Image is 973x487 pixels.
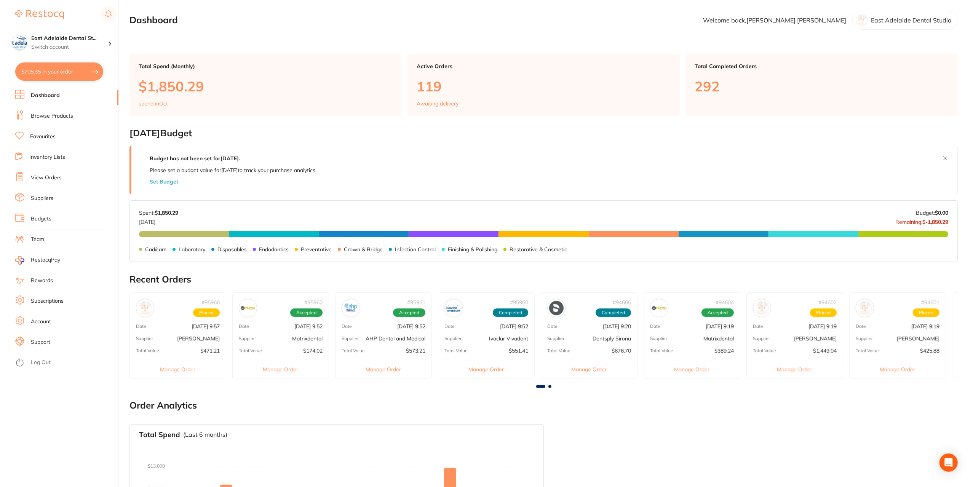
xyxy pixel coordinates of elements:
a: Log Out [31,359,51,366]
img: Adam Dental [858,301,872,315]
p: Date [650,324,660,329]
p: Total Value [650,348,673,353]
button: Manage Order [336,360,431,378]
p: Supplier [650,336,667,341]
p: Cad/cam [145,246,166,252]
p: Budget: [916,210,948,216]
p: Date [444,324,455,329]
p: Date [342,324,352,329]
p: $425.88 [920,348,939,354]
span: Accepted [290,308,323,317]
p: [DATE] 9:52 [500,323,528,329]
p: [DATE] 9:20 [603,323,631,329]
h2: Order Analytics [129,400,958,411]
p: [DATE] 9:19 [808,323,837,329]
p: $676.70 [612,348,631,354]
img: AHP Dental and Medical [344,301,358,315]
h2: Recent Orders [129,274,958,285]
a: Account [31,318,51,326]
p: 119 [417,78,670,94]
img: Matrixdental [241,301,255,315]
p: [PERSON_NAME] [897,335,939,342]
a: Team [31,236,44,243]
button: Manage Order [747,360,843,378]
strong: Budget has not been set for [DATE] . [150,155,240,162]
a: Active Orders119Awaiting delivery [407,54,679,116]
h2: [DATE] Budget [129,128,958,139]
p: Date [856,324,866,329]
img: Dentsply Sirona [549,301,564,315]
img: Matrixdental [652,301,666,315]
p: Dentsply Sirona [593,335,631,342]
a: RestocqPay [15,256,60,265]
strong: $1,850.29 [155,209,178,216]
p: Finishing & Polishing [448,246,497,252]
img: Ivoclar Vivadent [446,301,461,315]
p: Total Spend (Monthly) [139,63,392,69]
button: Manage Order [850,360,946,378]
button: Manage Order [438,360,534,378]
p: Date [239,324,249,329]
p: Laboratory [179,246,205,252]
p: Awaiting delivery [417,101,459,107]
p: # 94601 [921,299,939,305]
span: Completed [596,308,631,317]
p: 292 [695,78,949,94]
button: Manage Order [130,360,226,378]
p: [DATE] 9:57 [192,323,220,329]
a: Rewards [31,277,53,284]
a: Support [31,339,50,346]
h4: East Adelaide Dental Studio [31,35,108,42]
a: Inventory Lists [29,153,65,161]
p: Total Completed Orders [695,63,949,69]
p: Date [547,324,558,329]
p: Total Value [342,348,365,353]
strong: $0.00 [935,209,948,216]
span: Accepted [701,308,734,317]
p: Supplier [547,336,564,341]
p: spend in Oct [139,101,168,107]
p: [DATE] 9:19 [706,323,734,329]
a: Budgets [31,215,51,223]
p: (Last 6 months) [183,431,227,438]
p: Crown & Bridge [344,246,383,252]
h3: Total Spend [139,431,180,439]
p: $1,449.04 [813,348,837,354]
img: Restocq Logo [15,10,64,19]
p: Supplier [444,336,462,341]
button: Manage Order [541,360,637,378]
button: Log Out [15,357,116,369]
p: [DATE] [139,216,178,225]
p: Restorative & Cosmetic [510,246,567,252]
button: Manage Order [644,360,740,378]
p: East Adelaide Dental Studio [871,17,951,24]
p: $1,850.29 [139,78,392,94]
p: [DATE] 9:19 [911,323,939,329]
button: Manage Order [233,360,329,378]
p: Supplier [136,336,153,341]
button: Set Budget [150,179,178,185]
span: Placed [193,308,220,317]
p: Supplier [753,336,770,341]
p: Supplier [342,336,359,341]
a: Total Spend (Monthly)$1,850.29spend inOct [129,54,401,116]
a: Favourites [30,133,56,141]
span: Placed [810,308,837,317]
p: [DATE] 9:52 [397,323,425,329]
a: Total Completed Orders292 [686,54,958,116]
p: Supplier [856,336,873,341]
p: Total Value [856,348,879,353]
p: # 94606 [613,299,631,305]
span: Placed [913,308,939,317]
p: [PERSON_NAME] [177,335,220,342]
p: # 94602 [818,299,837,305]
p: Total Value [753,348,776,353]
p: AHP Dental and Medical [366,335,425,342]
p: # 95966 [201,299,220,305]
span: Completed [493,308,528,317]
p: Supplier [239,336,256,341]
p: Date [753,324,763,329]
a: Dashboard [31,92,60,99]
p: Please set a budget value for [DATE] to track your purchase analytics. [150,167,316,173]
p: $174.02 [303,348,323,354]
